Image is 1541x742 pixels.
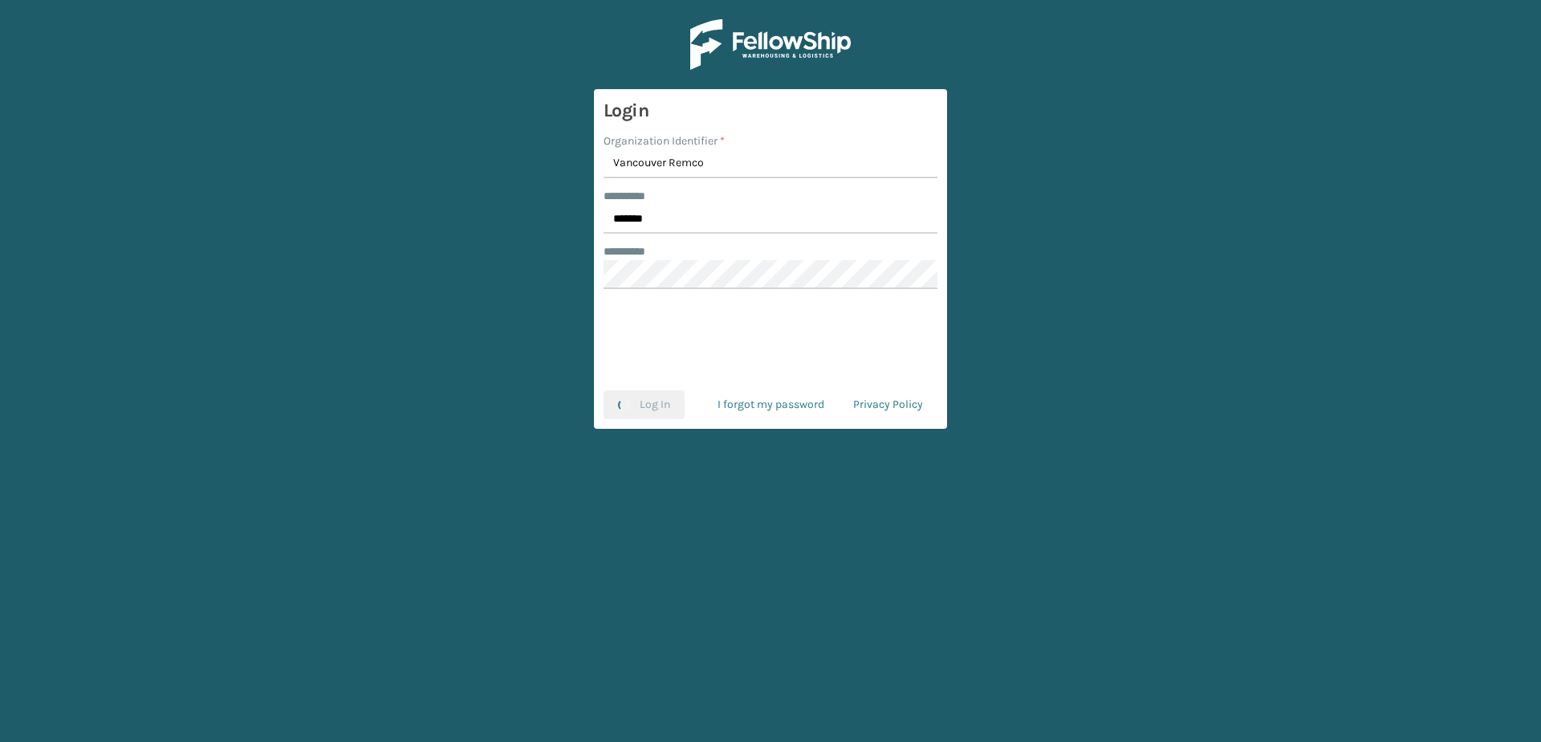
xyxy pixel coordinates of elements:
a: Privacy Policy [839,390,937,419]
label: Organization Identifier [604,132,725,149]
button: Log In [604,390,685,419]
img: Logo [690,19,851,70]
iframe: reCAPTCHA [649,308,892,371]
a: I forgot my password [703,390,839,419]
h3: Login [604,99,937,123]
